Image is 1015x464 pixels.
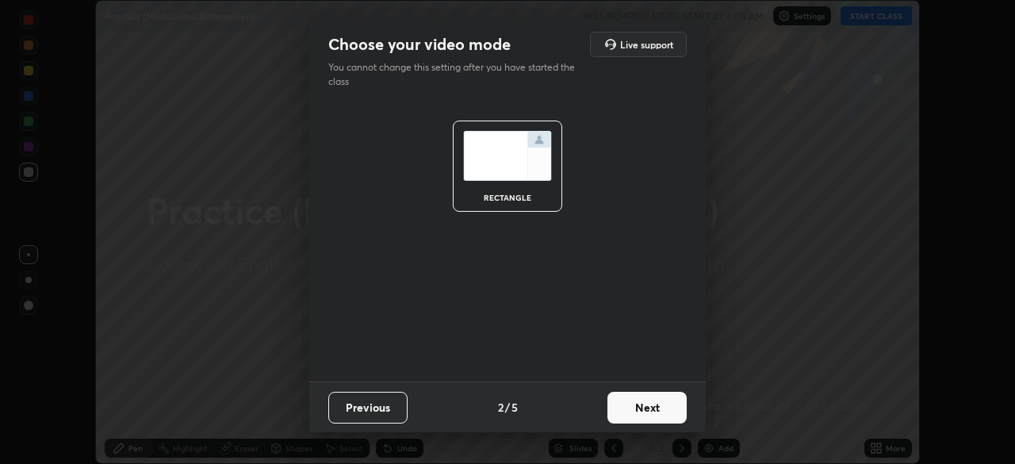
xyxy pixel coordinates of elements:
[511,399,518,416] h4: 5
[620,40,673,49] h5: Live support
[328,34,511,55] h2: Choose your video mode
[476,194,539,201] div: rectangle
[463,131,552,181] img: normalScreenIcon.ae25ed63.svg
[607,392,687,424] button: Next
[498,399,504,416] h4: 2
[505,399,510,416] h4: /
[328,60,585,89] p: You cannot change this setting after you have started the class
[328,392,408,424] button: Previous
